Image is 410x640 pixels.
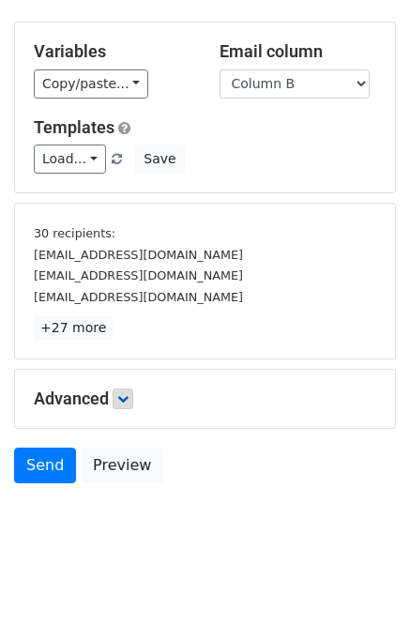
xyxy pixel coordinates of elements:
[34,69,148,99] a: Copy/paste...
[34,248,243,262] small: [EMAIL_ADDRESS][DOMAIN_NAME]
[34,316,113,340] a: +27 more
[34,226,115,240] small: 30 recipients:
[34,41,191,62] h5: Variables
[316,550,410,640] iframe: Chat Widget
[81,448,163,483] a: Preview
[34,290,243,304] small: [EMAIL_ADDRESS][DOMAIN_NAME]
[135,145,184,174] button: Save
[34,145,106,174] a: Load...
[34,268,243,282] small: [EMAIL_ADDRESS][DOMAIN_NAME]
[14,448,76,483] a: Send
[34,389,376,409] h5: Advanced
[34,117,114,137] a: Templates
[220,41,377,62] h5: Email column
